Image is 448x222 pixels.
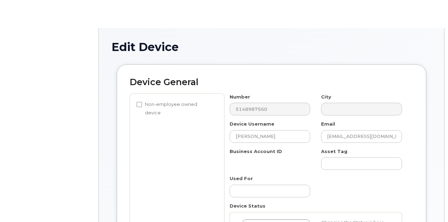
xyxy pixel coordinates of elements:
label: Number [230,94,250,100]
h1: Edit Device [111,41,431,53]
label: City [321,94,331,100]
input: Non-employee owned device [136,102,142,107]
label: Email [321,121,335,127]
label: Asset Tag [321,148,347,155]
label: Device Status [230,203,265,209]
label: Device Username [230,121,274,127]
label: Business Account ID [230,148,282,155]
h2: Device General [130,77,413,87]
label: Non-employee owned device [136,100,213,117]
label: Used For [230,175,253,182]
